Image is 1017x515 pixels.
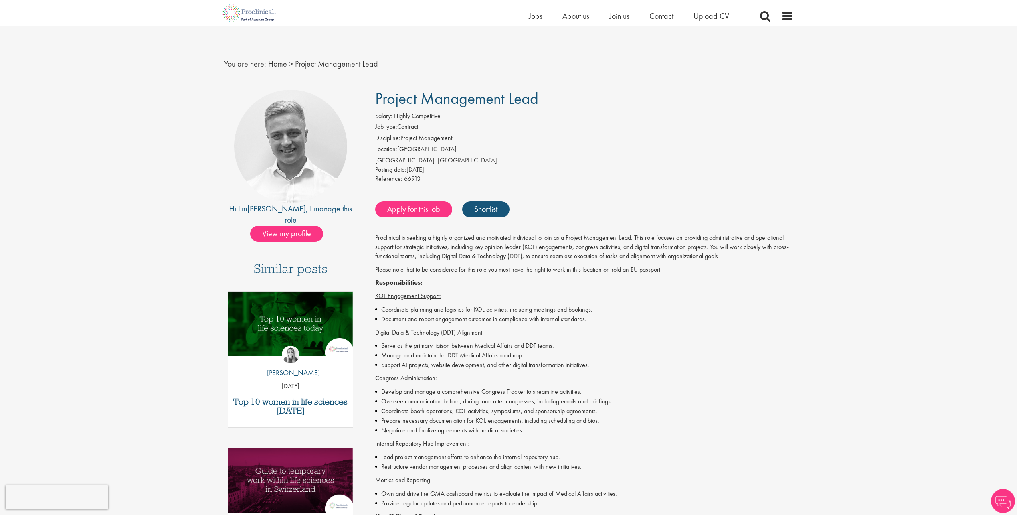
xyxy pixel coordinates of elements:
[375,351,793,360] li: Manage and maintain the DDT Medical Affairs roadmap.
[375,462,793,472] li: Restructure vendor management processes and align content with new initiatives.
[375,452,793,462] li: Lead project management efforts to enhance the internal repository hub.
[375,397,793,406] li: Oversee communication before, during, and after congresses, including emails and briefings.
[694,11,729,21] a: Upload CV
[375,341,793,351] li: Serve as the primary liaison between Medical Affairs and DDT teams.
[375,416,793,426] li: Prepare necessary documentation for KOL engagements, including scheduling and bios.
[375,489,793,499] li: Own and drive the GMA dashboard metrics to evaluate the impact of Medical Affairs activities.
[375,426,793,435] li: Negotiate and finalize agreements with medical societies.
[289,59,293,69] span: >
[375,305,793,314] li: Coordinate planning and logistics for KOL activities, including meetings and bookings.
[233,397,349,415] a: Top 10 women in life sciences [DATE]
[375,145,397,154] label: Location:
[375,134,793,145] li: Project Management
[404,174,421,183] span: 66913
[261,367,320,378] p: [PERSON_NAME]
[562,11,589,21] a: About us
[247,203,306,214] a: [PERSON_NAME]
[375,122,397,132] label: Job type:
[228,292,353,363] a: Link to a post
[375,476,432,484] span: Metrics and Reporting:
[375,145,793,156] li: [GEOGRAPHIC_DATA]
[375,112,392,121] label: Salary:
[394,112,441,120] span: Highly Competitive
[375,122,793,134] li: Contract
[529,11,542,21] a: Jobs
[250,227,331,238] a: View my profile
[375,165,793,174] div: [DATE]
[649,11,673,21] a: Contact
[375,265,793,274] p: Please note that to be considered for this role you must have the right to work in this location ...
[224,59,266,69] span: You are here:
[991,489,1015,513] img: Chatbot
[6,485,108,509] iframe: reCAPTCHA
[282,346,299,363] img: Hannah Burke
[375,406,793,416] li: Coordinate booth operations, KOL activities, symposiums, and sponsorship agreements.
[375,165,406,174] span: Posting date:
[268,59,287,69] a: breadcrumb link
[375,201,452,217] a: Apply for this job
[375,374,437,382] span: Congress Administration:
[375,328,484,337] span: Digital Data & Technology (DDT) Alignment:
[375,233,793,261] p: Proclinical is seeking a highly organized and motivated individual to join as a Project Managemen...
[250,226,323,242] span: View my profile
[375,88,538,109] span: Project Management Lead
[375,292,441,300] span: KOL Engagement Support:
[375,387,793,397] li: Develop and manage a comprehensive Congress Tracker to streamline activities.
[375,156,793,165] div: [GEOGRAPHIC_DATA], [GEOGRAPHIC_DATA]
[228,292,353,356] img: Top 10 women in life sciences today
[261,346,320,382] a: Hannah Burke [PERSON_NAME]
[375,314,793,324] li: Document and report engagement outcomes in compliance with internal standards.
[295,59,378,69] span: Project Management Lead
[609,11,629,21] a: Join us
[375,278,423,287] strong: Responsibilities:
[228,382,353,391] p: [DATE]
[375,499,793,508] li: Provide regular updates and performance reports to leadership.
[375,360,793,370] li: Support AI projects, website development, and other digital transformation initiatives.
[254,262,328,281] h3: Similar posts
[375,439,469,448] span: Internal Repository Hub Improvement:
[234,90,347,203] img: imeage of recruiter Joshua Bye
[462,201,510,217] a: Shortlist
[375,134,400,143] label: Discipline:
[224,203,358,226] div: Hi I'm , I manage this role
[375,174,402,184] label: Reference:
